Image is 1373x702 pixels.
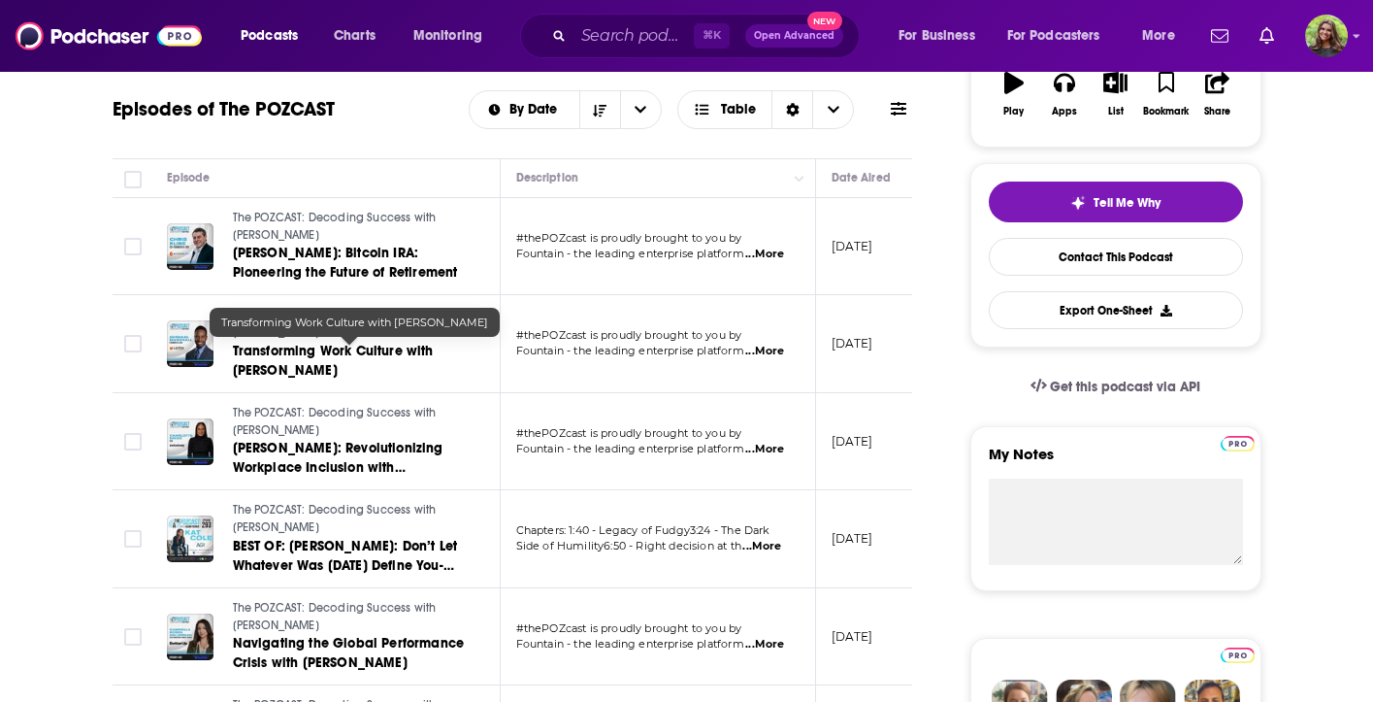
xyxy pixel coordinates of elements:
span: The POZCAST: Decoding Success with [PERSON_NAME] [233,601,437,632]
button: Choose View [677,90,855,129]
div: Share [1204,106,1230,117]
span: The POZCAST: Decoding Success with [PERSON_NAME] [233,406,437,437]
span: Toggle select row [124,628,142,646]
span: By Date [509,103,564,117]
h1: Episodes of The POZCAST [113,97,335,121]
button: open menu [620,91,661,128]
span: Chapters: 1:40 - Legacy of Fudgy3:24 - The Dark [516,523,770,537]
img: User Profile [1305,15,1348,57]
div: Apps [1052,106,1077,117]
button: open menu [470,103,579,117]
span: The POZCAST: Decoding Success with [PERSON_NAME] [233,503,437,534]
button: tell me why sparkleTell Me Why [989,182,1243,222]
span: [PERSON_NAME]: Revolutionizing Workplace Inclusion with Inclusively [233,440,443,495]
span: Toggle select row [124,238,142,255]
button: Export One-Sheet [989,291,1243,329]
span: ...More [745,247,784,262]
img: tell me why sparkle [1070,195,1086,211]
input: Search podcasts, credits, & more... [573,20,694,51]
span: Open Advanced [754,31,834,41]
span: For Podcasters [1007,22,1100,50]
div: Description [516,166,578,189]
p: [DATE] [832,628,873,645]
span: ...More [745,442,784,457]
button: open menu [227,20,323,51]
span: Toggle select row [124,433,142,451]
p: [DATE] [832,335,873,351]
button: Play [989,59,1039,129]
img: Podchaser Pro [1221,648,1255,663]
div: Episode [167,166,211,189]
a: Pro website [1221,645,1255,663]
span: Fountain - the leading enterprise platform [516,637,744,651]
span: Navigating the Global Performance Crisis with [PERSON_NAME] [233,635,465,671]
h2: Choose List sort [469,90,662,129]
span: Fountain - the leading enterprise platform [516,247,744,260]
span: Side of Humility6:50 - Right decision at th [516,539,741,552]
button: Show profile menu [1305,15,1348,57]
p: [DATE] [832,238,873,254]
p: [DATE] [832,530,873,547]
div: Bookmark [1143,106,1189,117]
button: List [1090,59,1140,129]
span: Fountain - the leading enterprise platform [516,344,744,357]
span: #thePOZcast is proudly brought to you by [516,231,742,245]
a: Get this podcast via API [1015,363,1217,411]
button: Sort Direction [579,91,620,128]
a: Contact This Podcast [989,238,1243,276]
a: Navigating the Global Performance Crisis with [PERSON_NAME] [233,634,466,673]
span: ⌘ K [694,23,730,49]
button: open menu [885,20,999,51]
a: Show notifications dropdown [1252,19,1282,52]
span: Charts [334,22,376,50]
img: Podchaser Pro [1221,436,1255,451]
div: Play [1003,106,1024,117]
a: [PERSON_NAME]: Bitcoin IRA: Pioneering the Future of Retirement [233,244,466,283]
img: Podchaser - Follow, Share and Rate Podcasts [16,17,202,54]
span: Logged in as reagan34226 [1305,15,1348,57]
span: Fountain - the leading enterprise platform [516,442,744,455]
span: ...More [742,539,781,554]
span: More [1142,22,1175,50]
div: Sort Direction [771,91,812,128]
span: #thePOZcast is proudly brought to you by [516,621,742,635]
span: The POZCAST: Decoding Success with [PERSON_NAME] [233,211,437,242]
span: BEST OF: [PERSON_NAME]: Don’t Let Whatever Was [DATE] Define You- CEO @ AG1 [233,538,458,593]
button: Open AdvancedNew [745,24,843,48]
span: ...More [745,344,784,359]
label: My Notes [989,445,1243,479]
span: For Business [899,22,975,50]
a: The POZCAST: Decoding Success with [PERSON_NAME] [233,405,466,439]
span: Get this podcast via API [1050,379,1200,395]
button: Share [1192,59,1242,129]
div: List [1108,106,1124,117]
div: Search podcasts, credits, & more... [539,14,878,58]
button: Column Actions [788,167,811,190]
span: Toggle select row [124,530,142,548]
button: open menu [1128,20,1199,51]
a: Transforming Work Culture with [PERSON_NAME] [233,342,466,381]
span: Monitoring [413,22,482,50]
a: Charts [321,20,387,51]
span: Toggle select row [124,335,142,352]
button: Bookmark [1141,59,1192,129]
span: ...More [745,637,784,652]
button: open menu [400,20,507,51]
a: BEST OF: [PERSON_NAME]: Don’t Let Whatever Was [DATE] Define You- CEO @ AG1 [233,537,466,576]
span: #thePOZcast is proudly brought to you by [516,426,742,440]
a: The POZCAST: Decoding Success with [PERSON_NAME] [233,502,466,536]
span: Tell Me Why [1094,195,1161,211]
a: Show notifications dropdown [1203,19,1236,52]
span: [PERSON_NAME]: Bitcoin IRA: Pioneering the Future of Retirement [233,245,458,281]
button: Apps [1039,59,1090,129]
button: open menu [995,20,1128,51]
span: New [807,12,842,30]
span: Podcasts [241,22,298,50]
span: Transforming Work Culture with [PERSON_NAME] [233,343,434,379]
a: [PERSON_NAME]: Revolutionizing Workplace Inclusion with Inclusively [233,439,466,478]
div: Date Aired [832,166,891,189]
span: Table [721,103,756,117]
p: [DATE] [832,433,873,450]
